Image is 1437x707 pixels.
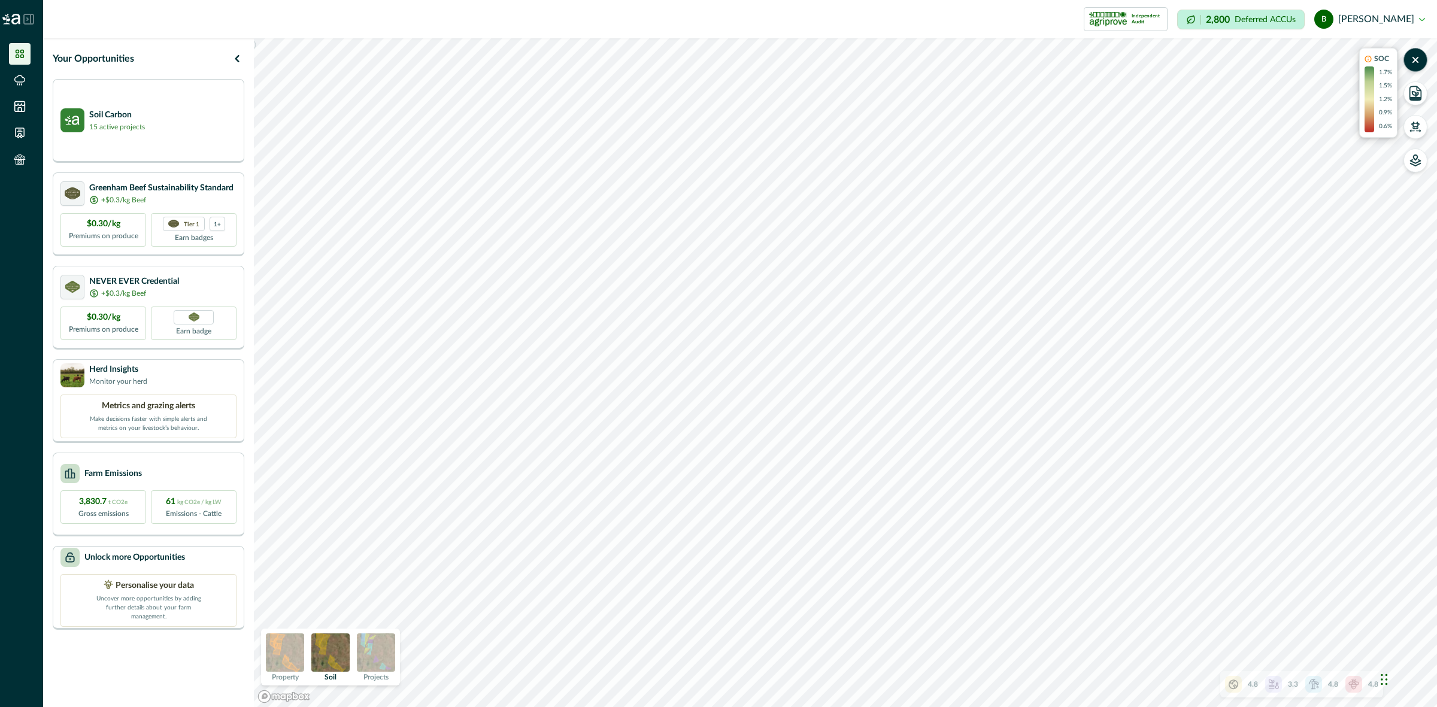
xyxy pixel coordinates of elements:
[176,324,211,336] p: Earn badge
[1381,662,1388,697] div: Drag
[325,673,336,681] p: Soil
[189,312,199,321] img: Greenham NEVER EVER certification badge
[116,579,194,592] p: Personalise your data
[87,218,120,230] p: $0.30/kg
[1089,10,1127,29] img: certification logo
[69,324,138,335] p: Premiums on produce
[89,109,145,122] p: Soil Carbon
[210,217,225,231] div: more credentials avaialble
[1206,15,1230,25] p: 2,800
[363,673,389,681] p: Projects
[101,195,146,205] p: +$0.3/kg Beef
[1248,679,1258,690] p: 4.8
[166,496,222,508] p: 61
[266,633,304,672] img: property preview
[357,633,395,672] img: projects preview
[1368,679,1378,690] p: 4.8
[69,230,138,241] p: Premiums on produce
[175,231,213,243] p: Earn badges
[1328,679,1338,690] p: 4.8
[84,468,142,480] p: Farm Emissions
[65,281,80,293] img: certification logo
[89,182,234,195] p: Greenham Beef Sustainability Standard
[89,412,208,433] p: Make decisions faster with simple alerts and metrics on your livestock’s behaviour.
[1379,68,1392,77] p: 1.7%
[101,288,146,299] p: +$0.3/kg Beef
[1379,108,1392,117] p: 0.9%
[214,220,221,227] p: 1+
[1377,650,1437,707] iframe: Chat Widget
[2,14,20,25] img: Logo
[1374,53,1389,64] p: SOC
[89,275,179,288] p: NEVER EVER Credential
[1084,7,1168,31] button: certification logoIndependent Audit
[311,633,350,672] img: soil preview
[1379,122,1392,131] p: 0.6%
[102,400,195,412] p: Metrics and grazing alerts
[1235,15,1296,24] p: Deferred ACCUs
[1379,95,1392,104] p: 1.2%
[1288,679,1298,690] p: 3.3
[78,508,129,519] p: Gross emissions
[166,508,222,519] p: Emissions - Cattle
[184,220,199,227] p: Tier 1
[89,376,147,387] p: Monitor your herd
[79,496,128,508] p: 3,830.7
[84,551,185,564] p: Unlock more Opportunities
[65,187,80,199] img: certification logo
[1132,13,1162,25] p: Independent Audit
[177,499,222,505] span: kg CO2e / kg LW
[1314,5,1425,34] button: bob marcus [PERSON_NAME]
[89,363,147,376] p: Herd Insights
[108,499,128,505] span: t CO2e
[89,122,145,132] p: 15 active projects
[87,311,120,324] p: $0.30/kg
[1379,81,1392,90] p: 1.5%
[168,220,179,228] img: certification logo
[53,51,134,66] p: Your Opportunities
[257,690,310,703] a: Mapbox logo
[89,592,208,621] p: Uncover more opportunities by adding further details about your farm management.
[272,673,299,681] p: Property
